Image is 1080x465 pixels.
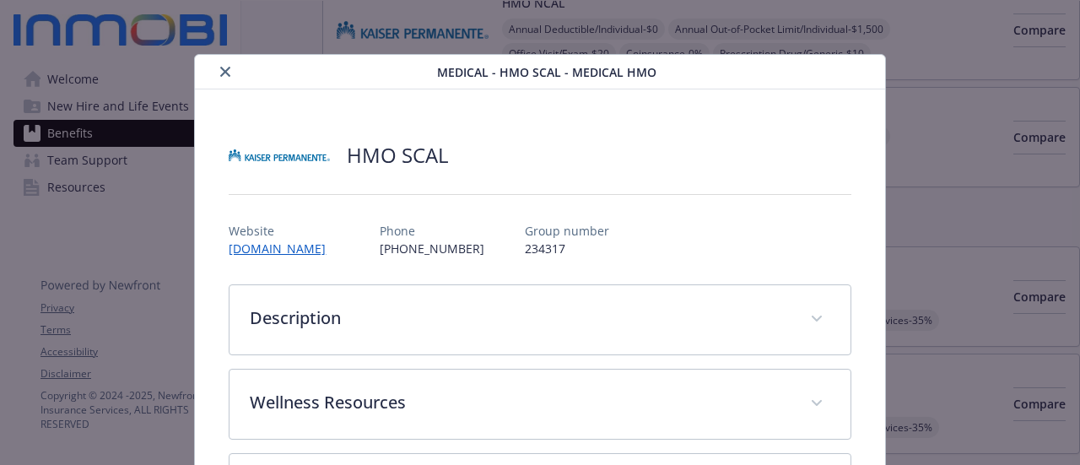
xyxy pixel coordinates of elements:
[229,130,330,181] img: Kaiser Permanente Insurance Company
[380,240,484,257] p: [PHONE_NUMBER]
[229,285,850,354] div: Description
[250,390,789,415] p: Wellness Resources
[525,240,609,257] p: 234317
[525,222,609,240] p: Group number
[229,370,850,439] div: Wellness Resources
[229,241,339,257] a: [DOMAIN_NAME]
[250,305,789,331] p: Description
[215,62,235,82] button: close
[347,141,449,170] h2: HMO SCAL
[229,222,339,240] p: Website
[437,63,656,81] span: Medical - HMO SCAL - Medical HMO
[380,222,484,240] p: Phone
